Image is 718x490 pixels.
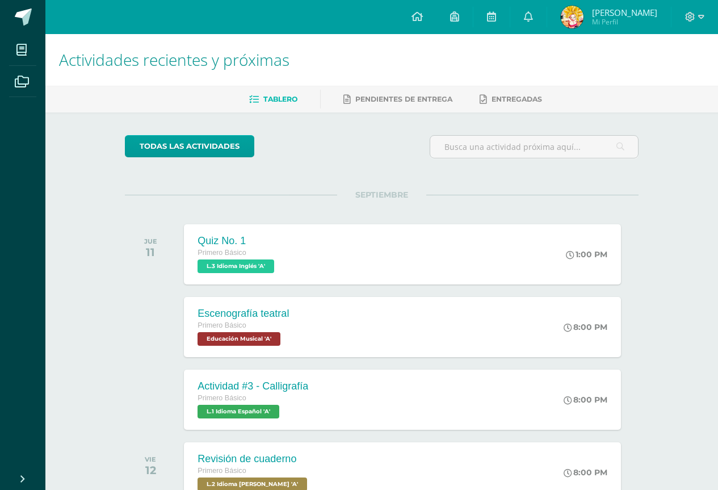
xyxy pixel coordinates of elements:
[144,237,157,245] div: JUE
[337,190,426,200] span: SEPTIEMBRE
[561,6,583,28] img: 8153f7ad6dbbea808c1ce1f8396aeb18.png
[492,95,542,103] span: Entregadas
[343,90,452,108] a: Pendientes de entrega
[198,405,279,418] span: L.1 Idioma Español 'A'
[198,453,310,465] div: Revisión de cuaderno
[145,455,156,463] div: VIE
[198,332,280,346] span: Educación Musical 'A'
[564,322,607,332] div: 8:00 PM
[198,321,246,329] span: Primero Básico
[480,90,542,108] a: Entregadas
[566,249,607,259] div: 1:00 PM
[144,245,157,259] div: 11
[564,467,607,478] div: 8:00 PM
[249,90,297,108] a: Tablero
[430,136,638,158] input: Busca una actividad próxima aquí...
[564,395,607,405] div: 8:00 PM
[198,394,246,402] span: Primero Básico
[198,467,246,475] span: Primero Básico
[355,95,452,103] span: Pendientes de entrega
[198,380,308,392] div: Actividad #3 - Calligrafía
[198,235,277,247] div: Quiz No. 1
[145,463,156,477] div: 12
[125,135,254,157] a: todas las Actividades
[198,259,274,273] span: L.3 Idioma Inglés 'A'
[263,95,297,103] span: Tablero
[592,7,657,18] span: [PERSON_NAME]
[59,49,289,70] span: Actividades recientes y próximas
[198,249,246,257] span: Primero Básico
[592,17,657,27] span: Mi Perfil
[198,308,289,320] div: Escenografía teatral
